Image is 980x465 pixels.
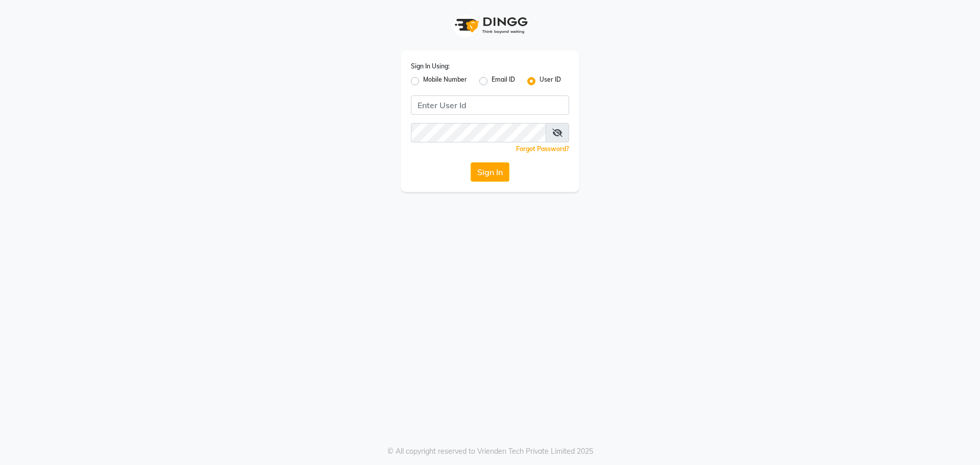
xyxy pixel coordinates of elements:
label: Mobile Number [423,75,467,87]
input: Username [411,95,569,115]
label: User ID [540,75,561,87]
button: Sign In [471,162,509,182]
a: Forgot Password? [516,145,569,153]
img: logo1.svg [449,10,531,40]
input: Username [411,123,546,142]
label: Email ID [492,75,515,87]
label: Sign In Using: [411,62,450,71]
